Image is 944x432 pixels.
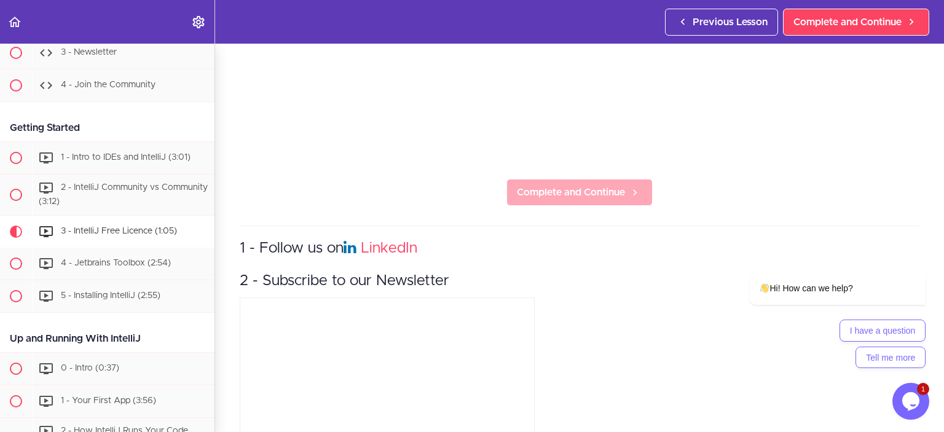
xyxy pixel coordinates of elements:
span: 0 - Intro (0:37) [61,364,119,372]
a: LinkedIn [361,241,417,256]
h3: 2 - Subscribe to our Newsletter [240,271,919,291]
span: 3 - IntelliJ Free Licence (1:05) [61,227,177,235]
span: 4 - Join the Community [61,81,155,89]
span: 3 - Newsletter [61,48,117,57]
span: 1 - Your First App (3:56) [61,396,156,405]
span: 1 - Intro to IDEs and IntelliJ (3:01) [61,153,191,162]
a: Previous Lesson [665,9,778,36]
span: 4 - Jetbrains Toolbox (2:54) [61,259,171,267]
span: 5 - Installing IntelliJ (2:55) [61,291,160,300]
span: Complete and Continue [793,15,902,29]
span: Complete and Continue [517,185,625,200]
h3: 1 - Follow us on [240,238,919,259]
a: Complete and Continue [783,9,929,36]
iframe: chat widget [892,383,932,420]
svg: Settings Menu [191,15,206,29]
iframe: chat widget [710,161,932,377]
svg: Back to course curriculum [7,15,22,29]
a: Complete and Continue [506,179,653,206]
span: Previous Lesson [693,15,768,29]
span: 2 - IntelliJ Community vs Community (3:12) [39,183,208,206]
